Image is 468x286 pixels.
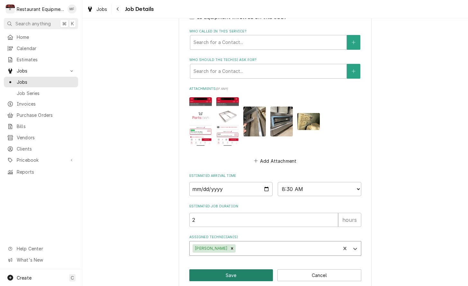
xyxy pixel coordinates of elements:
span: Jobs [17,67,65,74]
span: Create [17,275,32,281]
span: Clients [17,145,75,152]
label: Attachments [189,86,361,91]
div: Who called in this service? [189,29,361,50]
button: Search anything⌘K [4,18,78,29]
button: Add Attachment [253,156,298,165]
span: Job Series [17,90,75,97]
span: Job Details [123,5,154,13]
div: Attachments [189,86,361,165]
a: Job Series [4,88,78,99]
a: Go to Jobs [4,65,78,76]
a: Go to Pricebook [4,155,78,165]
div: Assigned Technician(s) [189,235,361,256]
img: 6sK4p6aR6OBiCs0NYXw4 [189,97,212,146]
div: Remove Cole Livingston [229,244,236,253]
a: Purchase Orders [4,110,78,120]
img: GTKP5QK9TV2ooHK6U8Bt [270,107,293,136]
a: Home [4,32,78,42]
span: Search anything [15,20,51,27]
div: Button Group Row [189,269,361,281]
a: Vendors [4,132,78,143]
img: Nu8X5hpOSiCEGyl7izAR [216,97,239,146]
span: Help Center [17,245,74,252]
button: Save [189,269,273,281]
a: Bills [4,121,78,132]
a: Calendar [4,43,78,54]
button: Create New Contact [347,35,360,50]
span: K [71,20,74,27]
div: R [6,4,15,13]
select: Time Select [278,182,361,196]
svg: Create New Contact [352,40,355,45]
button: Create New Contact [347,64,360,79]
svg: Create New Contact [352,69,355,74]
span: C [71,274,74,281]
span: Vendors [17,134,75,141]
a: Estimates [4,54,78,65]
label: Who called in this service? [189,29,361,34]
span: Purchase Orders [17,112,75,118]
div: [PERSON_NAME] [193,244,229,253]
a: Go to Help Center [4,243,78,254]
button: Cancel [277,269,361,281]
div: MF [67,4,76,13]
div: Restaurant Equipment Diagnostics's Avatar [6,4,15,13]
div: Button Group [189,269,361,281]
span: What's New [17,256,74,263]
a: Invoices [4,99,78,109]
span: Home [17,34,75,40]
div: Who should the tech(s) ask for? [189,57,361,78]
label: Estimated Job Duration [189,204,361,209]
a: Jobs [84,4,110,14]
span: Invoices [17,100,75,107]
button: Navigate back [113,4,123,14]
a: Jobs [4,77,78,87]
span: Jobs [96,6,107,13]
a: Clients [4,143,78,154]
img: 9bJphwL3RBC6eV8G2cr8 [243,107,266,136]
span: Bills [17,123,75,130]
img: APx2tgamTwOakyQIBcTl [297,113,320,130]
div: Restaurant Equipment Diagnostics [17,6,64,13]
label: Estimated Arrival Time [189,173,361,178]
span: Jobs [17,79,75,85]
span: Estimates [17,56,75,63]
a: Go to What's New [4,255,78,265]
div: Estimated Arrival Time [189,173,361,196]
span: ( if any ) [216,87,228,91]
span: Reports [17,169,75,175]
input: Date [189,182,273,196]
div: hours [338,213,361,227]
span: Calendar [17,45,75,52]
label: Assigned Technician(s) [189,235,361,240]
span: ⌘ [62,20,67,27]
span: Pricebook [17,157,65,163]
a: Reports [4,167,78,177]
div: Madyson Fisher's Avatar [67,4,76,13]
label: Who should the tech(s) ask for? [189,57,361,63]
div: Estimated Job Duration [189,204,361,227]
